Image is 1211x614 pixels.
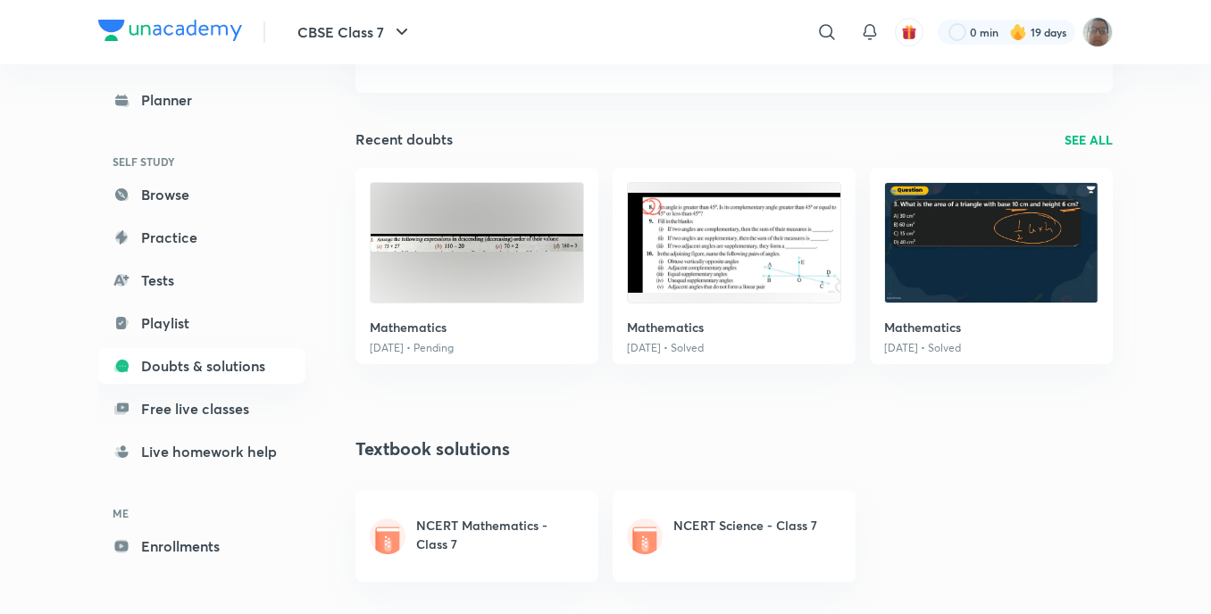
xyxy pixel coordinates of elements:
h6: Mathematics [627,318,841,336]
img: doubt-image [371,183,583,303]
img: doubt-image [885,183,1098,303]
a: Saved [98,571,305,607]
a: Tests [98,262,305,298]
a: Enrollments [98,528,305,564]
h6: NCERT Science - Class 7 [673,516,817,535]
a: Live homework help [98,434,305,469]
h6: NCERT Mathematics - Class 7 [416,516,573,553]
a: Doubts & solutions [98,348,305,384]
img: book.png [627,519,663,554]
h5: Recent doubts [355,129,453,150]
p: [DATE] • Pending [370,340,454,356]
img: avatar [901,24,917,40]
a: Browse [98,177,305,212]
h4: Textbook solutions [355,436,1113,462]
button: CBSE Class 7 [287,14,423,50]
img: Vinayak Mishra [1082,17,1113,47]
img: streak [1009,23,1027,41]
a: Playlist [98,305,305,341]
a: Practice [98,220,305,255]
a: Free live classes [98,391,305,427]
a: NCERT Science - Class 7 [613,491,856,582]
h6: Mathematics [884,318,1098,336]
img: doubt-image [628,183,840,303]
p: [DATE] • Solved [627,340,704,356]
a: NCERT Mathematics - Class 7 [355,491,598,582]
img: book.png [370,519,405,554]
h6: ME [98,498,305,528]
img: Company Logo [98,20,242,41]
h6: SELF STUDY [98,146,305,177]
button: avatar [895,18,923,46]
a: Company Logo [98,20,242,46]
h6: Mathematics [370,318,584,336]
p: [DATE] • Solved [884,340,961,356]
a: Planner [98,82,305,118]
a: SEE ALL [1065,130,1113,149]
